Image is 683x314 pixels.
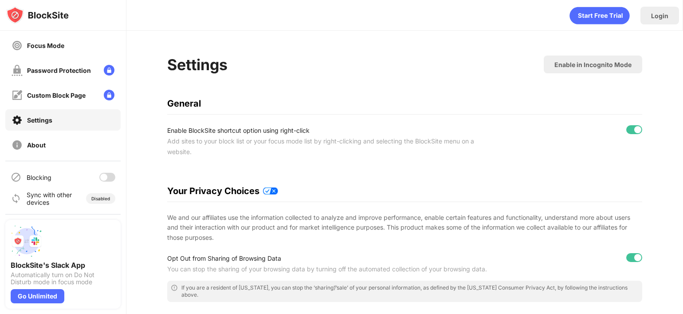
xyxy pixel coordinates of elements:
[27,191,72,206] div: Sync with other devices
[167,136,499,157] div: Add sites to your block list or your focus mode list by right-clicking and selecting the BlockSit...
[167,98,642,109] div: General
[181,284,638,298] div: If you are a resident of [US_STATE], you can stop the ‘sharing’/’sale’ of your personal informati...
[27,67,91,74] div: Password Protection
[263,187,278,195] img: privacy-policy-updates.svg
[6,6,69,24] img: logo-blocksite.svg
[27,174,51,181] div: Blocking
[12,40,23,51] img: focus-off.svg
[167,264,499,274] div: You can stop the sharing of your browsing data by turning off the automated collection of your br...
[27,42,64,49] div: Focus Mode
[554,61,632,68] div: Enable in Incognito Mode
[91,196,110,201] div: Disabled
[11,271,115,286] div: Automatically turn on Do Not Disturb mode in focus mode
[167,213,642,242] div: We and our affiliates use the information collected to analyze and improve performance, enable ce...
[11,193,21,204] img: sync-icon.svg
[651,12,668,20] div: Login
[11,261,115,270] div: BlockSite's Slack App
[27,116,52,124] div: Settings
[11,225,43,257] img: push-slack.svg
[167,186,642,196] div: Your Privacy Choices
[27,141,46,149] div: About
[12,90,23,101] img: customize-block-page-off.svg
[12,65,23,76] img: password-protection-off.svg
[27,91,86,99] div: Custom Block Page
[12,115,23,126] img: settings-on.svg
[104,90,114,100] img: lock-menu.svg
[167,56,228,74] div: Settings
[12,139,23,151] img: about-off.svg
[11,172,21,183] img: blocking-icon.svg
[104,65,114,76] img: lock-menu.svg
[11,289,64,303] div: Go Unlimited
[167,125,499,136] div: Enable BlockSite shortcut option using right-click
[569,7,630,24] div: animation
[171,284,178,291] img: error-circle-outline.svg
[167,253,499,264] div: Opt Out from Sharing of Browsing Data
